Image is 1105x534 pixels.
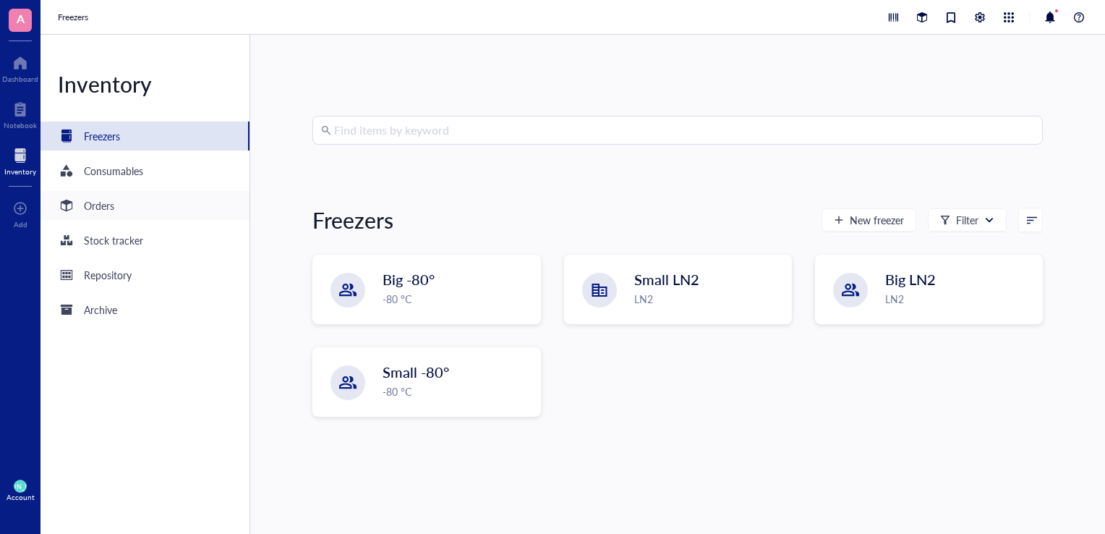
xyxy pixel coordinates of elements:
[885,269,936,289] span: Big LN2
[383,269,435,289] span: Big -80°
[84,232,143,248] div: Stock tracker
[40,122,249,151] a: Freezers
[2,75,38,83] div: Dashboard
[885,291,1033,307] div: LN2
[956,212,978,228] div: Filter
[4,167,36,176] div: Inventory
[383,362,449,382] span: Small -80°
[383,383,531,399] div: -80 °C
[312,205,393,234] div: Freezers
[40,69,249,98] div: Inventory
[40,295,249,324] a: Archive
[17,9,25,27] span: A
[84,163,143,179] div: Consumables
[4,121,37,130] div: Notebook
[40,260,249,289] a: Repository
[58,10,91,25] a: Freezers
[84,302,117,318] div: Archive
[2,51,38,83] a: Dashboard
[14,220,27,229] div: Add
[634,269,699,289] span: Small LN2
[84,198,114,213] div: Orders
[40,191,249,220] a: Orders
[383,291,531,307] div: -80 °C
[4,98,37,130] a: Notebook
[850,214,904,226] span: New freezer
[84,128,120,144] div: Freezers
[40,156,249,185] a: Consumables
[4,144,36,176] a: Inventory
[84,267,132,283] div: Repository
[634,291,782,307] div: LN2
[7,493,35,501] div: Account
[822,208,916,232] button: New freezer
[40,226,249,255] a: Stock tracker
